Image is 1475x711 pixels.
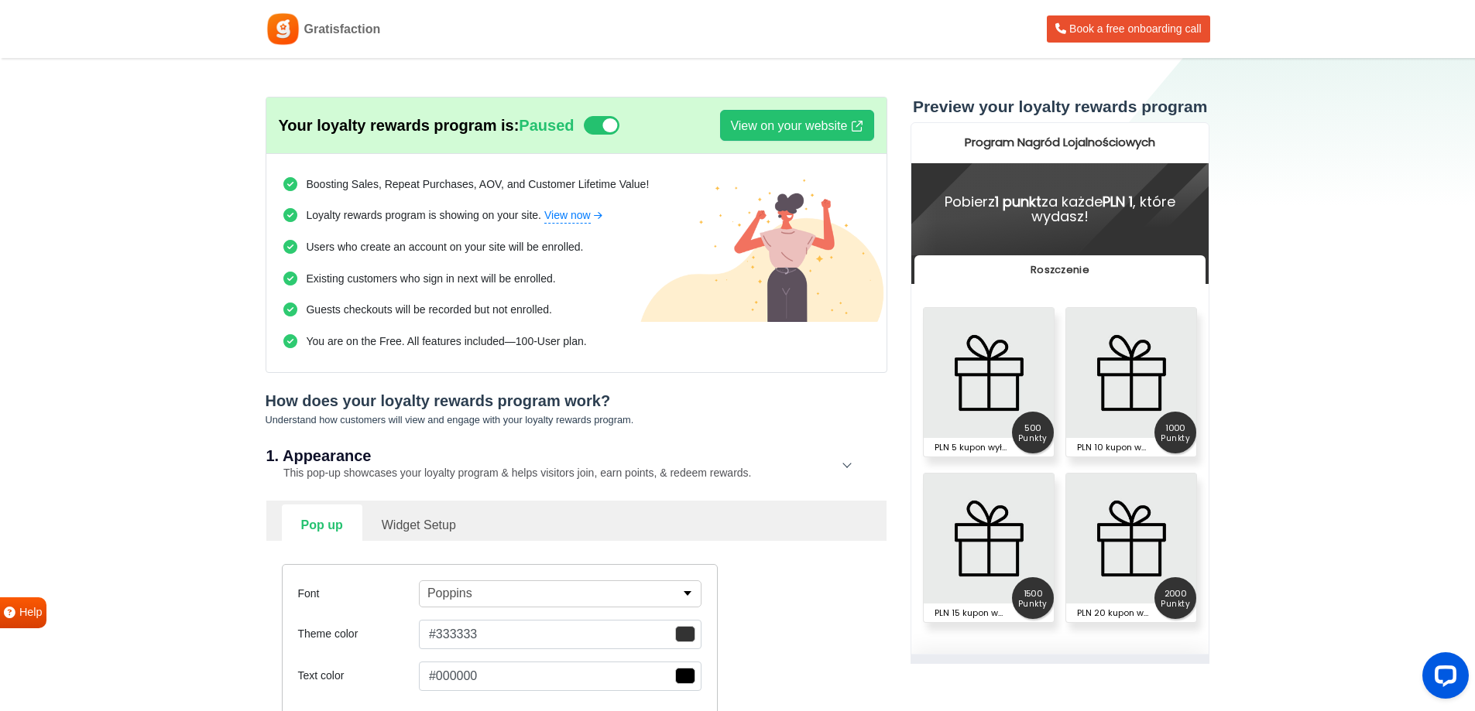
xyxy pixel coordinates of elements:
h5: PLN 15 kupon wyłączony [21,481,135,500]
b: 2000 [244,466,286,477]
a: View now [544,207,604,224]
h4: Pobierz za każde , które wydasz! [16,72,283,103]
span: punkty [101,455,143,497]
p: Boosting Sales, Repeat Purchases, AOV, and Customer Lifetime Value! [306,176,649,193]
img: PLN 10 kupon wyłączony [156,186,286,316]
a: Roszczenie [4,133,295,162]
button: Poppins [419,580,701,607]
img: PLN 15 kupon wyłączony [13,351,143,481]
span: Help [19,604,43,621]
p: Guests checkouts will be recorded but not enrolled. [306,302,552,318]
img: Gratisfaction [266,12,300,46]
a: Gratisfaction [266,12,381,46]
img: PLN 5 kupon wyłączony [13,186,143,316]
p: Existing customers who sign in next will be enrolled. [306,271,555,287]
span: punkty [244,455,286,497]
strong: Paused [519,117,574,134]
span: punkty [244,289,286,331]
h2: Program Nagród Lojalnościowych [9,14,290,27]
h5: PLN 20 kupon wyłączony [163,481,278,500]
b: 1500 [101,466,143,477]
b: 1000 [244,300,286,311]
img: PLN 20 kupon wyłączony [156,351,286,481]
a: Book a free onboarding call [1047,15,1209,43]
strong: PLN 1 [192,70,222,89]
h3: Preview your loyalty rewards program [911,97,1209,116]
span: Gratisfaction [304,20,381,39]
h5: PLN 10 kupon wyłączony [163,316,278,334]
strong: 1 punkt [84,70,131,89]
small: Understand how customers will view and engage with your loyalty rewards program. [266,414,634,426]
h6: Your loyalty rewards program is: [279,116,575,135]
a: View on your website [720,110,873,141]
label: Font [298,586,419,602]
span: punkty [101,289,143,331]
h5: How does your loyalty rewards program work? [266,391,887,410]
p: Loyalty rewards program is showing on your site. [306,207,603,224]
h2: 1. Appearance [266,448,840,463]
span: Book a free onboarding call [1069,22,1201,35]
small: This pop-up showcases your loyalty program & helps visitors join, earn points, & redeem rewards. [266,467,752,479]
h5: PLN 5 kupon wyłączony [21,316,135,334]
label: Theme color [298,626,419,642]
p: Users who create an account on your site will be enrolled. [306,239,583,255]
a: Pop up [282,504,362,542]
b: 500 [101,300,143,311]
p: Poppins [427,584,472,603]
p: Made with by [1,532,298,564]
a: Widget Setup [362,504,475,542]
p: You are on the Free. All features included—100-User plan. [306,333,586,350]
label: Text color [298,668,419,684]
iframe: LiveChat chat widget [1410,646,1475,711]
